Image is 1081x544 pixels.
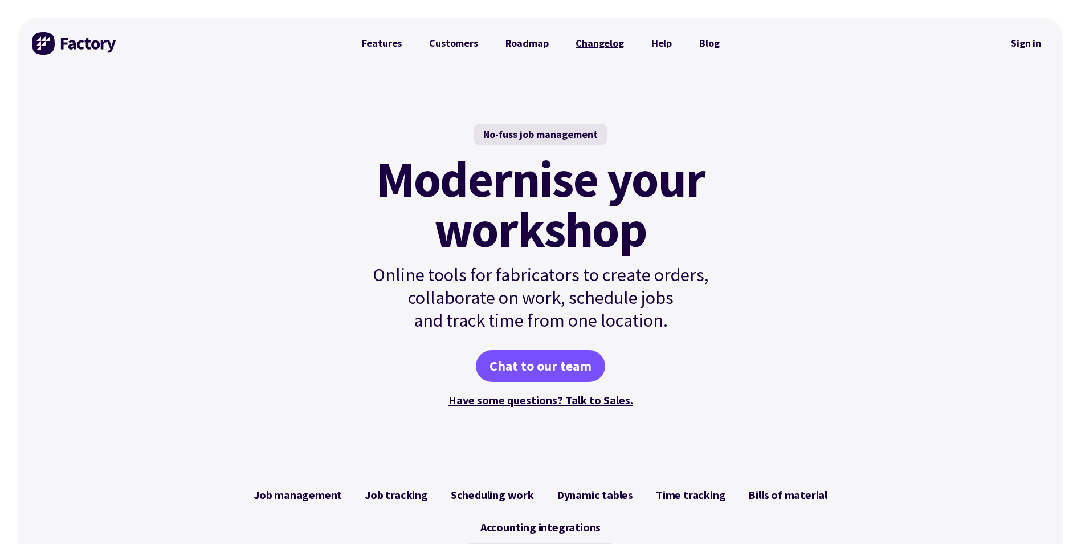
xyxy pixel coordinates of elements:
a: Have some questions? Talk to Sales. [448,393,633,407]
img: Factory [32,32,117,55]
a: Changelog [562,32,637,55]
span: Dynamic tables [557,488,633,502]
a: Help [638,32,686,55]
span: Accounting integrations [480,521,601,534]
span: Job management [254,488,342,502]
nav: Secondary Navigation [1003,30,1049,56]
nav: Primary Navigation [348,32,733,55]
mark: Modernise your workshop [376,154,705,254]
span: Time tracking [656,488,725,502]
div: No-fuss job management [474,124,607,145]
a: Customers [415,32,491,55]
span: Job tracking [365,488,428,502]
a: Features [348,32,416,55]
p: Online tools for fabricators to create orders, collaborate on work, schedule jobs and track time ... [348,263,733,332]
iframe: Chat Widget [891,421,1081,544]
a: Roadmap [492,32,562,55]
a: Chat to our team [476,350,605,382]
a: Blog [686,32,733,55]
a: Sign in [1003,30,1049,56]
span: Scheduling work [451,488,534,502]
span: Bills of material [748,488,827,502]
